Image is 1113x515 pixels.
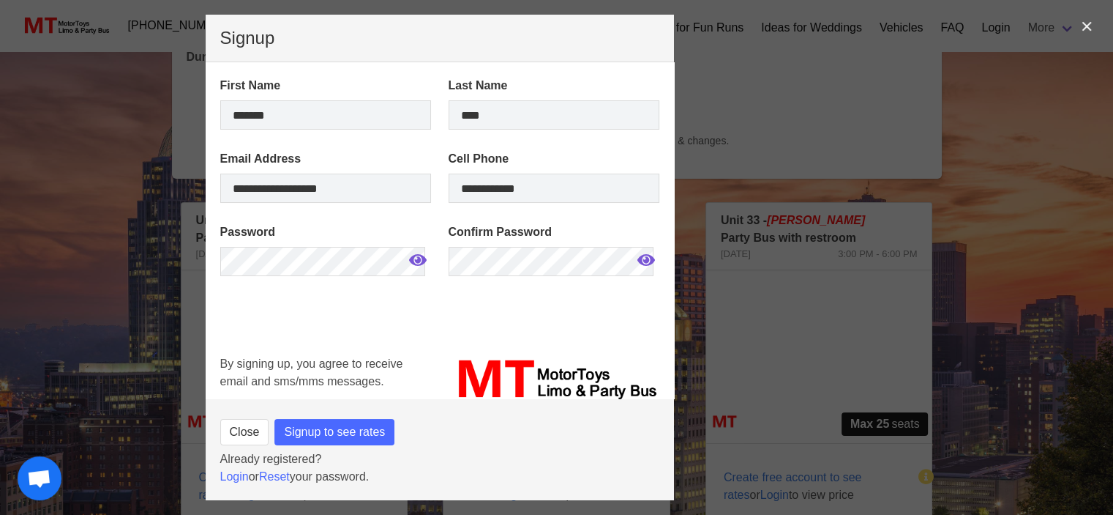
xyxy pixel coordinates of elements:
label: First Name [220,77,431,95]
a: Login [220,470,249,483]
label: Last Name [449,77,659,95]
p: Signup [220,29,659,47]
a: Open chat [18,456,61,500]
label: Password [220,223,431,241]
p: or your password. [220,468,659,486]
label: Cell Phone [449,150,659,168]
label: Email Address [220,150,431,168]
span: Signup to see rates [284,423,385,441]
button: Signup to see rates [274,419,394,445]
label: Confirm Password [449,223,659,241]
button: Close [220,419,269,445]
iframe: reCAPTCHA [220,297,443,407]
a: Reset [259,470,290,483]
img: MT_logo_name.png [449,355,659,404]
div: By signing up, you agree to receive email and sms/mms messages. [211,347,440,412]
p: Already registered? [220,451,659,468]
